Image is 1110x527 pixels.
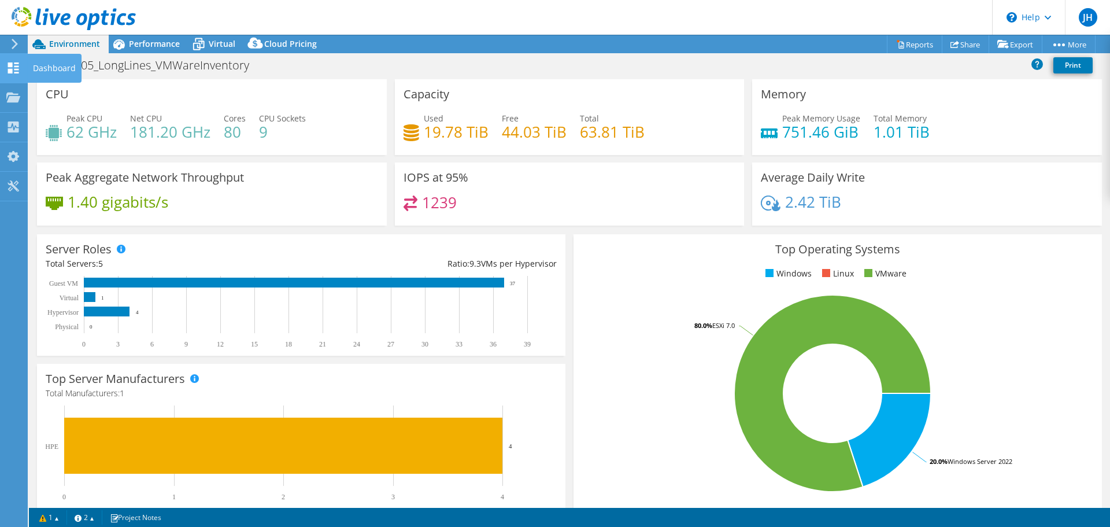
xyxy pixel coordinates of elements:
h4: Total Manufacturers: [46,387,557,400]
text: 6 [150,340,154,348]
text: 30 [421,340,428,348]
span: 9.3 [469,258,481,269]
span: Total Memory [874,113,927,124]
text: 1 [101,295,104,301]
text: 4 [501,493,504,501]
span: Net CPU [130,113,162,124]
div: Dashboard [27,54,82,83]
text: 0 [62,493,66,501]
h3: Capacity [404,88,449,101]
text: 3 [391,493,395,501]
span: Peak Memory Usage [782,113,860,124]
text: 21 [319,340,326,348]
tspan: ESXi 7.0 [712,321,735,330]
a: Reports [887,35,942,53]
a: Share [942,35,989,53]
text: 37 [510,281,516,286]
a: 1 [31,510,67,525]
a: 2 [66,510,102,525]
text: Hypervisor [47,308,79,316]
text: 0 [90,324,92,330]
li: Linux [819,267,854,280]
text: 12 [217,340,224,348]
text: 3 [116,340,120,348]
span: Virtual [209,38,235,49]
h4: 63.81 TiB [580,126,645,138]
span: Performance [129,38,180,49]
h4: 44.03 TiB [502,126,567,138]
div: Total Servers: [46,257,301,270]
h3: Top Operating Systems [582,243,1093,256]
h3: Memory [761,88,806,101]
text: 4 [509,443,512,449]
h4: 751.46 GiB [782,126,860,138]
text: 2 [282,493,285,501]
tspan: 20.0% [930,457,948,466]
span: Free [502,113,519,124]
h3: Top Server Manufacturers [46,373,185,385]
h1: 20250905_LongLines_VMWareInventory [38,59,267,72]
text: 39 [524,340,531,348]
text: 0 [82,340,86,348]
span: 1 [120,388,124,399]
a: Project Notes [102,510,169,525]
h4: 19.78 TiB [424,126,489,138]
tspan: Windows Server 2022 [948,457,1012,466]
text: 9 [184,340,188,348]
h4: 1239 [422,196,457,209]
text: 24 [353,340,360,348]
text: 27 [387,340,394,348]
h4: 80 [224,126,246,138]
li: Windows [763,267,812,280]
text: 15 [251,340,258,348]
span: Cores [224,113,246,124]
svg: \n [1007,12,1017,23]
li: VMware [861,267,906,280]
h3: Peak Aggregate Network Throughput [46,171,244,184]
span: Cloud Pricing [264,38,317,49]
h4: 62 GHz [66,126,117,138]
text: 4 [136,309,139,315]
text: 33 [456,340,462,348]
text: 1 [172,493,176,501]
text: Guest VM [49,279,78,288]
span: Used [424,113,443,124]
h4: 181.20 GHz [130,126,210,138]
h4: 2.42 TiB [785,196,841,208]
h4: 9 [259,126,306,138]
text: 36 [490,340,497,348]
a: More [1042,35,1096,53]
h4: 1.01 TiB [874,126,930,138]
text: HPE [45,443,58,451]
h3: CPU [46,88,69,101]
h3: Average Daily Write [761,171,865,184]
span: Peak CPU [66,113,102,124]
h3: Server Roles [46,243,112,256]
span: JH [1079,8,1097,27]
span: 5 [98,258,103,269]
text: 18 [285,340,292,348]
a: Export [989,35,1042,53]
a: Print [1053,57,1093,73]
text: Virtual [60,294,79,302]
span: Total [580,113,599,124]
tspan: 80.0% [694,321,712,330]
span: CPU Sockets [259,113,306,124]
span: Environment [49,38,100,49]
h3: IOPS at 95% [404,171,468,184]
text: Physical [55,323,79,331]
div: Ratio: VMs per Hypervisor [301,257,557,270]
h4: 1.40 gigabits/s [68,196,168,208]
